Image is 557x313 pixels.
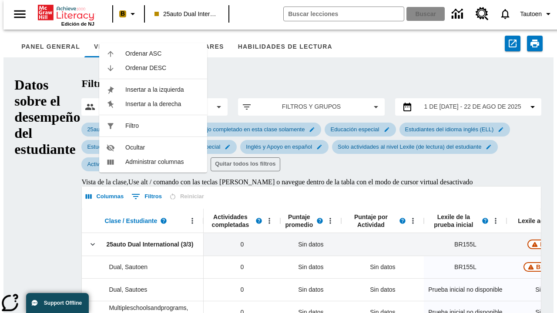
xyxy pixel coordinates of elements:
span: 0 [240,285,244,294]
span: Filtro [125,121,200,130]
span: Activo hasta el último día de este periodo [82,161,196,167]
span: Puntaje promedio [285,213,313,229]
div: Editar Seleccionado filtro de 25auto Dual International (3 / 3) elemento de submenú [81,123,183,137]
button: Lea más sobre Clase / Estudiante [157,214,170,227]
span: 25auto Dual International (3/3) [106,240,193,249]
span: Insertar a la izquierda [125,85,200,94]
div: Sin datos, Dual, Sautoes [366,281,399,298]
span: 1 de [DATE] - 22 de ago de 2025 [424,102,521,111]
span: Puntaje por Actividad [346,213,396,229]
button: Exportar a CSV [505,36,520,51]
button: Seleccione las clases y los estudiantes opción del menú [85,102,224,112]
div: Vista de la clase , Use alt / comando con las teclas [PERSON_NAME] o navegue dentro de la tabla c... [81,178,541,186]
button: Perfil/Configuración [517,6,557,22]
div: Portada [38,3,94,27]
span: Inglés y Apoyo en español [241,143,317,150]
button: Aplicar filtros opción del menú [242,102,381,112]
span: Estudiantes sin estatus de ELL o Educación Especial [82,143,225,150]
span: Trabajo completado en esta clase solamente [187,126,310,133]
span: Dual, Sautoes [109,285,147,294]
button: Clic aquí para contraer la fila de la clase [86,238,99,251]
div: 0, Dual, Sautoen [204,256,280,278]
button: Panel general [14,37,87,57]
a: Centro de información [446,2,470,26]
div: Editar Seleccionado filtro de Estudiantes sin estatus de ELL o Educación Especial elemento de sub... [81,140,237,154]
div: Editar Seleccionado filtro de Activo hasta el último día de este periodo elemento de submenú [81,157,207,171]
span: Tautoen [520,10,542,19]
a: Notificaciones [494,3,517,25]
button: Lea más sobre el Puntaje por actividad [396,214,409,227]
span: 25auto Dual International [154,10,219,19]
button: Imprimir [527,36,543,51]
div: Editar Seleccionado filtro de Educación especial elemento de submenú [325,123,396,137]
svg: Clic aquí para contraer la fila de la clase [88,240,97,249]
span: Solo actividades al nivel Lexile (de lectura) del estudiante [332,143,487,150]
div: 0, 25auto Dual International (3/3) [204,233,280,256]
span: Sin datos [294,281,328,299]
div: Sin datos, 25auto Dual International (3/3) [280,233,341,256]
span: Ordenar ASC [125,49,200,58]
button: Habilidades de lectura [231,37,339,57]
button: Lea más sobre el Puntaje promedio [313,214,326,227]
div: Editar Seleccionado filtro de Inglés y Apoyo en español elemento de submenú [240,140,329,154]
div: 0, Dual, Sautoes [204,278,280,301]
span: Filtros y grupos [259,102,363,111]
button: Abrir menú [406,214,419,227]
div: Sin datos, Dual, Sautoen [280,256,341,278]
span: Ocultar [125,143,200,152]
span: Actividades completadas [208,213,252,229]
div: Actividades completadas [204,209,280,233]
div: Sin datos, Dual, Sautoen [366,258,399,276]
span: Sin datos [294,236,328,253]
span: Clase / Estudiante [105,217,158,225]
span: Lexile actual [518,217,554,225]
div: Editar Seleccionado filtro de Solo actividades al nivel Lexile (de lectura) del estudiante elemen... [332,140,498,154]
button: Support Offline [26,293,89,313]
h2: Filtros: [81,78,541,90]
span: Educación especial [325,126,384,133]
button: Lea más sobre el Lexile de la prueba inicial [479,214,492,227]
button: Lea más sobre Actividades completadas [252,214,265,227]
button: Abrir menú [186,214,199,227]
div: Sin datos, Dual, Sautoes [280,278,341,301]
button: Seleccione el intervalo de fechas opción del menú [399,102,538,112]
span: Estudiantes del idioma inglés (ELL) [400,126,499,133]
span: Lexile de la prueba inicial [428,213,479,229]
span: B [121,8,125,19]
span: Edición de NJ [61,21,94,27]
button: Seleccionar columnas [84,190,126,203]
span: Administrar columnas [125,157,200,166]
a: Centro de recursos, Se abrirá en una pestaña nueva. [470,2,494,26]
button: Actividades completadas, Abrir menú, [263,214,276,227]
span: Dual, Sautoen [109,263,148,271]
input: Buscar campo [284,7,404,21]
ul: Actividades completadas, Abrir menú, [99,43,207,173]
span: 0 [240,240,244,249]
span: 25auto Dual International (3 / 3) [82,126,172,133]
span: Lector principiante 155 Lexile, Dual, Sautoen [454,263,476,272]
span: Sin datos [294,258,328,276]
button: Mostrar filtros [129,190,164,203]
button: Boost El color de la clase es melocotón. Cambiar el color de la clase. [116,6,141,22]
span: 0 [240,263,244,272]
span: Support Offline [44,300,82,306]
button: Vista de la clase [87,37,170,57]
span: Insertar a la derecha [125,100,200,109]
button: Abrir el menú lateral [7,1,33,27]
div: Editar Seleccionado filtro de Estudiantes del idioma inglés (ELL) elemento de submenú [399,123,510,137]
span: Prueba inicial no disponible, Dual, Sautoes [428,285,502,294]
button: Abrir menú [489,214,502,227]
span: Ordenar DESC [125,63,200,73]
svg: Collapse Date Range Filter [527,102,538,112]
div: Editar Seleccionado filtro de Trabajo completado en esta clase solamente elemento de submenú [187,123,321,137]
span: Lector principiante 155 Lexile, 25auto Dual International (3/3) [454,240,476,249]
button: Abrir menú [324,214,337,227]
